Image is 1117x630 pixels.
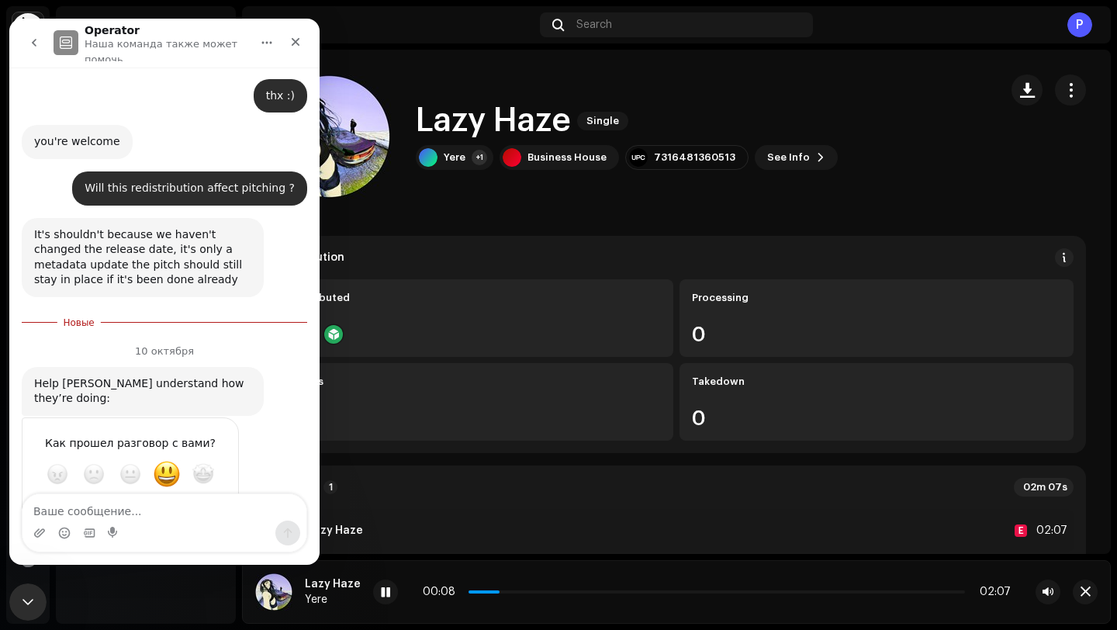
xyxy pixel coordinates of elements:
div: E [1015,524,1027,537]
div: 02:07 [1033,521,1067,540]
div: Pylyp говорит… [12,61,298,107]
div: 02m 07s [1014,478,1074,497]
div: Lazy Haze [305,578,361,590]
span: Плохо [74,445,95,466]
img: 3b071a0f-c4a4-4cbd-a777-87c8e9bb4081 [255,573,292,611]
div: Processing [692,292,1061,304]
div: Distributed [292,292,661,304]
div: It's shouldn't because we haven't changed the release date, it's only a metadata update the pitch... [12,199,254,279]
button: See Info [755,145,838,170]
div: Operator говорит… [12,399,298,551]
div: 7316481360513 [654,151,735,164]
div: Как прошел разговор с вами? [29,415,213,434]
div: Takedown [692,376,1061,388]
button: Средство выбора эмодзи [49,508,61,521]
iframe: Intercom live chat [9,19,320,565]
div: Pylyp говорит… [12,153,298,199]
iframe: Intercom live chat [9,583,47,621]
textarea: Ваше сообщение... [13,476,297,502]
div: thx :) [257,70,285,85]
div: Help [PERSON_NAME] understand how they’re doing: [12,348,254,397]
div: Operator говорит… [12,348,298,399]
div: +1 [472,150,487,165]
div: Help [PERSON_NAME] understand how they’re doing: [25,358,242,388]
button: Отправить сообщение… [266,502,291,527]
div: Will this redistribution affect pitching ? [75,162,285,178]
span: Ужасно [37,445,59,466]
div: Yere [444,151,465,164]
div: Jessica говорит… [12,106,298,153]
h1: Lazy Haze [416,103,571,139]
button: Средство выбора GIF-файла [74,508,86,521]
button: Start recording [99,508,111,521]
span: Отлично [144,441,171,469]
strong: Lazy Haze [307,524,363,537]
span: Single [577,112,628,130]
div: Will this redistribution affect pitching ? [63,153,298,187]
div: Jessica говорит… [12,199,298,291]
div: P [1067,12,1092,37]
div: you're welcome [25,116,111,131]
img: 0f74c21f-6d1c-4dbc-9196-dbddad53419e [12,12,43,43]
button: Добавить вложение [24,508,36,521]
div: Business House [527,151,607,164]
div: 02:07 [971,586,1011,598]
span: OK [110,445,132,466]
p-badge: 1 [323,480,337,494]
div: 10 октября [12,317,298,348]
div: Yere [305,594,361,606]
span: Великолепно [183,445,205,466]
div: New messages divider [12,303,298,304]
div: Issues [292,376,661,388]
div: Catalog [261,19,534,31]
div: It's shouldn't because we haven't changed the release date, it's only a metadata update the pitch... [25,209,242,269]
span: Search [576,19,612,31]
div: 00:08 [423,586,462,598]
span: See Info [767,142,810,173]
div: thx :) [244,61,298,95]
div: you're welcome [12,106,123,140]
